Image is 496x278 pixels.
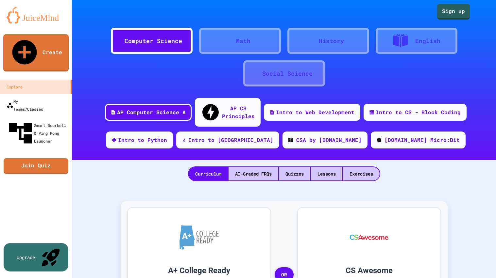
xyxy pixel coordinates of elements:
div: AP Computer Science A [117,108,186,116]
div: Smart Doorbell & Ping Pong Launcher [7,119,69,147]
h3: A+ College Ready [138,265,261,276]
div: Social Science [262,69,313,78]
img: CS Awesome [343,218,395,257]
div: CSA by [DOMAIN_NAME] [296,136,362,144]
div: My Teams/Classes [7,97,43,113]
a: Join Quiz [4,158,68,174]
img: logo-orange.svg [7,7,65,23]
div: AP CS Principles [222,104,255,120]
div: AI-Graded FRQs [229,167,278,180]
div: Curriculum [189,167,228,180]
img: CODE_logo_RGB.png [377,138,381,142]
a: Sign up [437,4,470,20]
img: A+ College Ready [180,225,219,250]
div: Quizzes [279,167,310,180]
div: Intro to [GEOGRAPHIC_DATA] [188,136,273,144]
div: Intro to Python [118,136,167,144]
div: Intro to Web Development [276,108,354,116]
div: History [319,37,344,45]
div: Upgrade [17,254,35,261]
div: Intro to CS - Block Coding [376,108,461,116]
div: [DOMAIN_NAME] Micro:Bit [385,136,460,144]
div: English [415,37,440,45]
div: Computer Science [125,37,182,45]
div: Math [236,37,250,45]
div: Exercises [343,167,380,180]
h3: CS Awesome [308,265,431,276]
img: CODE_logo_RGB.png [288,138,293,142]
a: Create [3,34,69,71]
div: Lessons [311,167,342,180]
div: Explore [7,83,23,91]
